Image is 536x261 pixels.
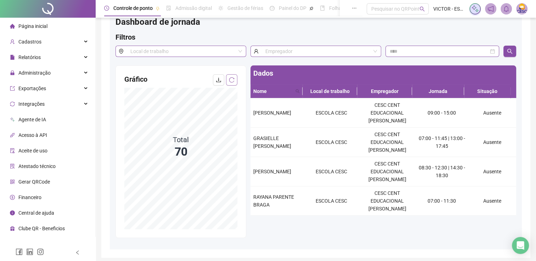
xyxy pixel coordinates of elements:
span: info-circle [10,210,15,215]
span: Relatórios [18,54,41,60]
span: Admissão digital [175,5,212,11]
span: search [294,86,301,97]
span: dashboard [270,6,275,11]
span: left [75,250,80,255]
span: file-done [166,6,171,11]
span: Cadastros [18,39,41,45]
span: lock [10,70,15,75]
td: Ausente [468,98,516,128]
td: 07:00 - 11:45 | 13:00 - 17:45 [415,128,468,157]
img: 84976 [517,4,527,14]
span: book [320,6,325,11]
td: CESC CENT EDUCACIONAL [PERSON_NAME] [359,98,415,128]
span: user-add [10,39,15,44]
span: export [10,86,15,91]
span: Dados [253,69,273,77]
td: ESCOLA CESC [304,98,360,128]
span: Agente de IA [18,117,46,122]
td: 09:00 - 15:00 [415,98,468,128]
span: Filtros [115,33,135,41]
span: clock-circle [104,6,109,11]
span: Folha de pagamento [329,5,374,11]
div: Open Intercom Messenger [512,237,529,254]
span: Gráfico [124,75,147,83]
span: facebook [16,248,23,255]
span: search [507,48,513,54]
span: solution [10,164,15,169]
span: gift [10,226,15,231]
span: audit [10,148,15,153]
span: Financeiro [18,195,41,200]
th: Local de trabalho [303,85,357,98]
span: Atestado técnico [18,163,56,169]
td: Ausente [468,186,516,216]
td: CESC CENT EDUCACIONAL [PERSON_NAME] [359,186,415,216]
td: Ausente [468,157,516,186]
span: [PERSON_NAME] [253,110,291,116]
td: 07:00 - 11:30 [415,186,468,216]
span: instagram [37,248,44,255]
span: api [10,133,15,138]
span: Aceite de uso [18,148,47,153]
span: search [419,6,425,12]
span: pushpin [156,6,160,11]
span: file [10,55,15,60]
span: sync [10,101,15,106]
span: reload [229,77,235,83]
span: Gestão de férias [227,5,263,11]
td: Ausente [468,128,516,157]
span: environment [115,46,126,57]
span: VICTOR - ESCOLA CESC [433,5,465,13]
span: download [216,77,221,83]
span: search [295,89,300,93]
span: Dashboard de jornada [115,17,200,27]
td: ESCOLA CESC [304,128,360,157]
span: RAYANA PARENTE BRAGA [253,194,294,208]
span: bell [503,6,509,12]
span: Controle de ponto [113,5,153,11]
span: sun [218,6,223,11]
td: ESCOLA CESC [304,157,360,186]
span: ellipsis [352,6,357,11]
span: Clube QR - Beneficios [18,226,65,231]
span: Integrações [18,101,45,107]
th: Jornada [412,85,464,98]
span: qrcode [10,179,15,184]
td: ESCOLA CESC [304,186,360,216]
span: pushpin [309,6,314,11]
td: 08:30 - 12:30 | 14:30 - 18:30 [415,157,468,186]
span: notification [487,6,494,12]
span: Exportações [18,86,46,91]
span: Painel do DP [279,5,306,11]
span: Acesso à API [18,132,47,138]
span: [PERSON_NAME] [253,169,291,174]
span: linkedin [26,248,33,255]
span: Página inicial [18,23,47,29]
img: sparkle-icon.fc2bf0ac1784a2077858766a79e2daf3.svg [471,5,479,13]
span: Gerar QRCode [18,179,50,185]
th: Empregador [357,85,412,98]
th: Situação [464,85,511,98]
span: Administração [18,70,51,76]
td: CESC CENT EDUCACIONAL [PERSON_NAME] [359,128,415,157]
span: dollar [10,195,15,200]
span: user [250,46,261,57]
span: Central de ajuda [18,210,54,216]
span: GRASIELLE [PERSON_NAME] [253,135,291,149]
span: home [10,24,15,29]
span: Nome [253,87,293,95]
td: CESC CENT EDUCACIONAL [PERSON_NAME] [359,157,415,186]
